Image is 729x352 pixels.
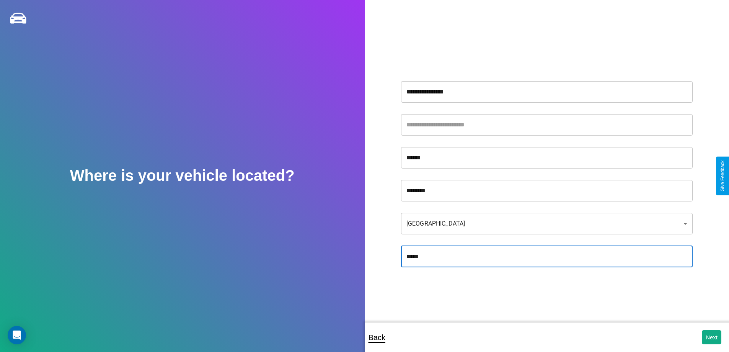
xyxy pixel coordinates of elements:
[369,331,385,344] p: Back
[702,330,721,344] button: Next
[401,213,693,234] div: [GEOGRAPHIC_DATA]
[8,326,26,344] div: Open Intercom Messenger
[70,167,295,184] h2: Where is your vehicle located?
[720,160,725,192] div: Give Feedback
